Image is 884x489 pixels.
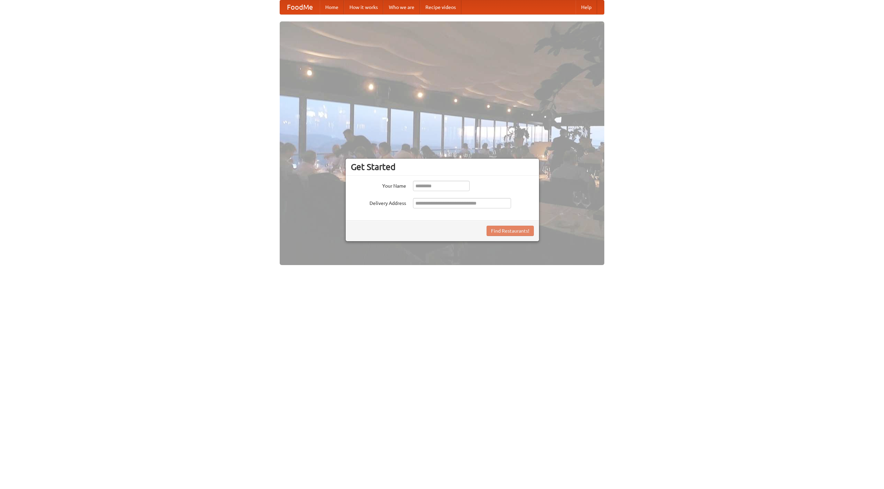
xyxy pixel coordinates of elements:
a: FoodMe [280,0,320,14]
label: Your Name [351,181,406,189]
a: Help [576,0,597,14]
button: Find Restaurants! [487,226,534,236]
a: Recipe videos [420,0,461,14]
a: Home [320,0,344,14]
a: Who we are [383,0,420,14]
h3: Get Started [351,162,534,172]
a: How it works [344,0,383,14]
label: Delivery Address [351,198,406,207]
